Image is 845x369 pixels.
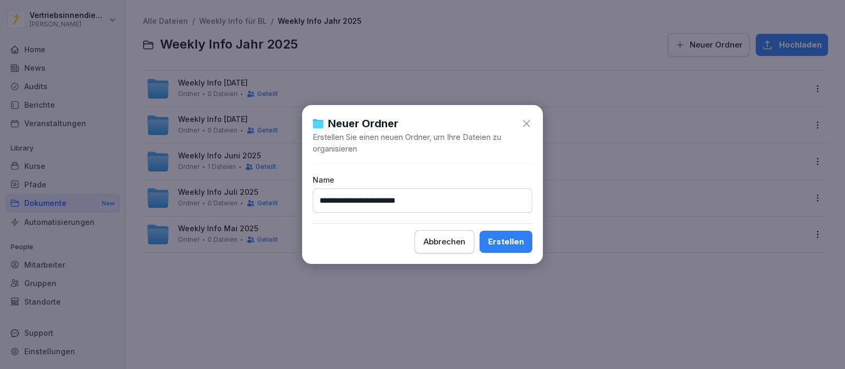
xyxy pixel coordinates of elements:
button: Abbrechen [415,230,474,253]
div: Abbrechen [424,236,465,248]
p: Erstellen Sie einen neuen Ordner, um Ihre Dateien zu organisieren [313,131,532,155]
p: Name [313,174,532,185]
h1: Neuer Ordner [328,116,398,131]
button: Erstellen [480,231,532,253]
div: Erstellen [488,236,524,248]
